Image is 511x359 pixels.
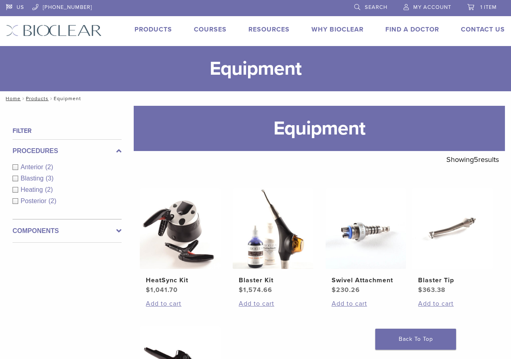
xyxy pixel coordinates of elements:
[146,286,150,294] span: $
[239,275,307,285] h2: Blaster Kit
[48,97,54,101] span: /
[45,186,53,193] span: (2)
[21,186,45,193] span: Heating
[413,4,451,10] span: My Account
[233,188,313,269] img: Blaster Kit
[365,4,387,10] span: Search
[21,197,48,204] span: Posterior
[21,97,26,101] span: /
[21,175,46,182] span: Blasting
[412,188,493,269] img: Blaster Tip
[326,188,406,269] img: Swivel Attachment
[461,25,505,34] a: Contact Us
[48,197,57,204] span: (2)
[239,286,272,294] bdi: 1,574.66
[140,188,221,295] a: HeatSync KitHeatSync Kit $1,041.70
[21,164,45,170] span: Anterior
[326,188,406,295] a: Swivel AttachmentSwivel Attachment $230.26
[146,275,214,285] h2: HeatSync Kit
[418,286,446,294] bdi: 363.38
[6,25,102,36] img: Bioclear
[332,286,336,294] span: $
[13,126,122,136] h4: Filter
[418,286,423,294] span: $
[140,188,221,269] img: HeatSync Kit
[332,299,400,309] a: Add to cart: “Swivel Attachment”
[474,155,478,164] span: 5
[239,299,307,309] a: Add to cart: “Blaster Kit”
[146,299,214,309] a: Add to cart: “HeatSync Kit”
[233,188,313,295] a: Blaster KitBlaster Kit $1,574.66
[385,25,439,34] a: Find A Doctor
[26,96,48,101] a: Products
[332,286,360,294] bdi: 230.26
[375,329,456,350] a: Back To Top
[248,25,290,34] a: Resources
[13,146,122,156] label: Procedures
[480,4,497,10] span: 1 item
[418,299,487,309] a: Add to cart: “Blaster Tip”
[3,96,21,101] a: Home
[135,25,172,34] a: Products
[332,275,400,285] h2: Swivel Attachment
[412,188,493,295] a: Blaster TipBlaster Tip $363.38
[418,275,487,285] h2: Blaster Tip
[311,25,364,34] a: Why Bioclear
[194,25,227,34] a: Courses
[134,106,505,151] h1: Equipment
[46,175,54,182] span: (3)
[13,226,122,236] label: Components
[45,164,53,170] span: (2)
[239,286,243,294] span: $
[446,151,499,168] p: Showing results
[146,286,178,294] bdi: 1,041.70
